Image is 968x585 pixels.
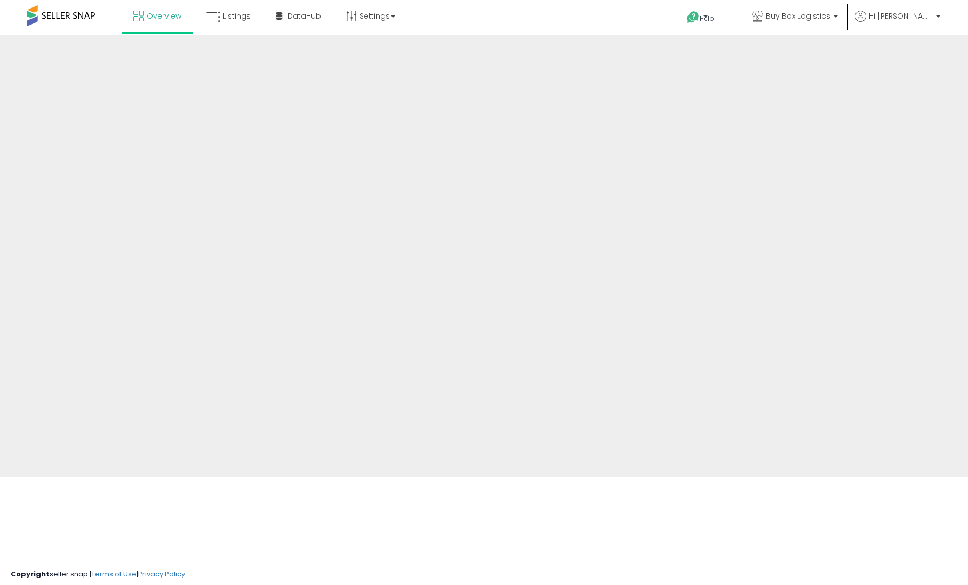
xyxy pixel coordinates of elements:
span: Overview [147,11,181,21]
i: Get Help [686,11,700,24]
span: Buy Box Logistics [766,11,830,21]
span: DataHub [287,11,321,21]
a: Hi [PERSON_NAME] [855,11,940,35]
span: Hi [PERSON_NAME] [869,11,933,21]
span: Help [700,14,714,23]
a: Help [678,3,735,35]
span: Listings [223,11,251,21]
